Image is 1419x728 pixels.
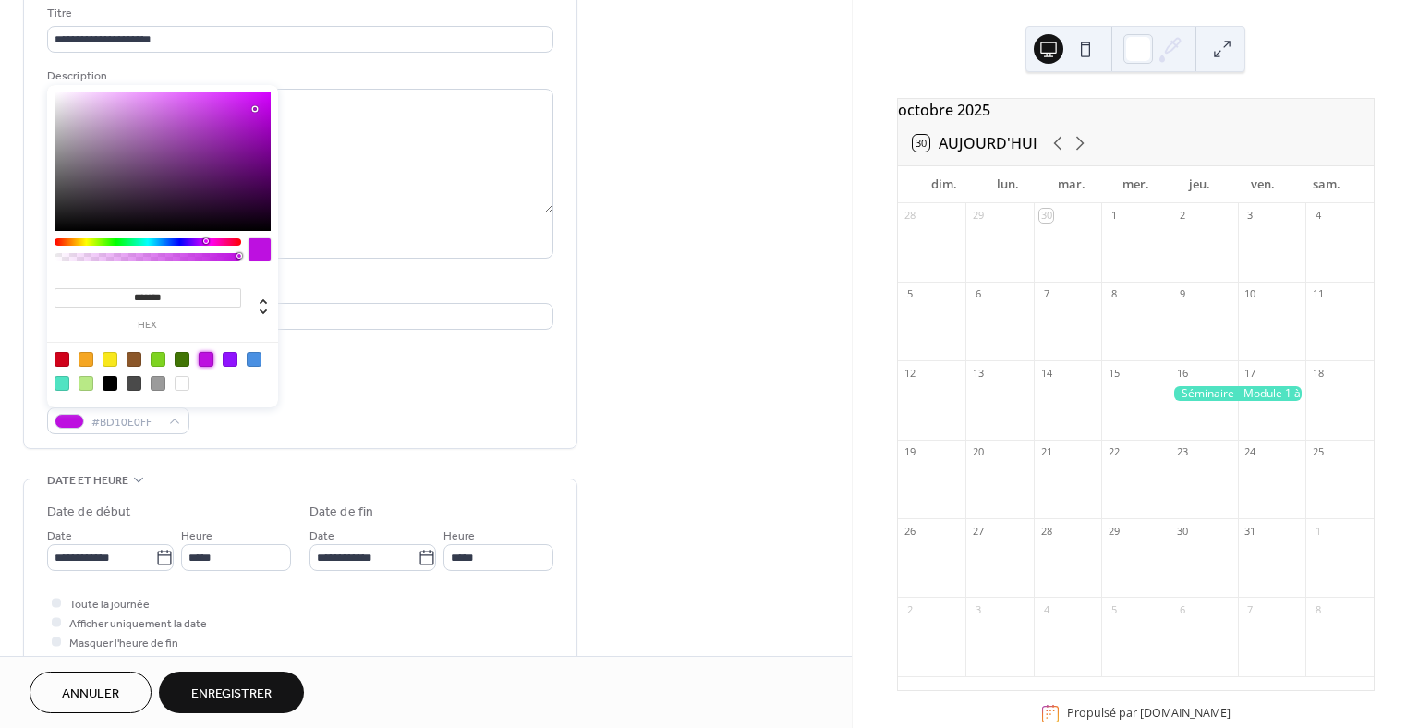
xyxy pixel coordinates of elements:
[1243,445,1257,459] div: 24
[906,130,1044,156] button: 30Aujourd'hui
[199,352,213,367] div: #BD10E0
[1067,706,1231,722] div: Propulsé par
[1107,524,1121,538] div: 29
[971,287,985,301] div: 6
[1039,366,1053,380] div: 14
[159,672,304,713] button: Enregistrer
[127,376,141,391] div: #4A4A4A
[898,99,1374,121] div: octobre 2025
[91,413,160,432] span: #BD10E0FF
[1243,602,1257,616] div: 7
[904,366,917,380] div: 12
[971,602,985,616] div: 3
[1175,602,1189,616] div: 6
[181,527,212,546] span: Heure
[79,352,93,367] div: #F5A623
[47,527,72,546] span: Date
[47,4,550,23] div: Titre
[1168,166,1231,203] div: jeu.
[247,352,261,367] div: #4A90E2
[1104,166,1168,203] div: mer.
[1107,287,1121,301] div: 8
[30,672,152,713] button: Annuler
[1311,524,1325,538] div: 1
[971,524,985,538] div: 27
[1140,706,1231,722] a: [DOMAIN_NAME]
[913,166,976,203] div: dim.
[151,352,165,367] div: #7ED321
[1107,602,1121,616] div: 5
[47,471,128,491] span: Date et heure
[1175,366,1189,380] div: 16
[1175,209,1189,223] div: 2
[1243,287,1257,301] div: 10
[69,634,178,653] span: Masquer l'heure de fin
[971,445,985,459] div: 20
[1175,445,1189,459] div: 23
[976,166,1040,203] div: lun.
[1243,209,1257,223] div: 3
[1231,166,1295,203] div: ven.
[1039,209,1053,223] div: 30
[1170,386,1305,402] div: Séminaire - Module 1 à Grenoble
[1039,445,1053,459] div: 21
[55,352,69,367] div: #D0021B
[1175,524,1189,538] div: 30
[47,281,550,300] div: Lieu
[309,527,334,546] span: Date
[47,67,550,86] div: Description
[971,209,985,223] div: 29
[103,376,117,391] div: #000000
[151,376,165,391] div: #9B9B9B
[69,595,150,614] span: Toute la journée
[443,527,475,546] span: Heure
[1295,166,1359,203] div: sam.
[971,366,985,380] div: 13
[904,209,917,223] div: 28
[1311,445,1325,459] div: 25
[1040,166,1104,203] div: mar.
[79,376,93,391] div: #B8E986
[62,685,119,704] span: Annuler
[1175,287,1189,301] div: 9
[904,287,917,301] div: 5
[127,352,141,367] div: #8B572A
[1039,524,1053,538] div: 28
[904,524,917,538] div: 26
[1039,287,1053,301] div: 7
[904,445,917,459] div: 19
[1243,524,1257,538] div: 31
[175,352,189,367] div: #417505
[1311,209,1325,223] div: 4
[175,376,189,391] div: #FFFFFF
[1311,287,1325,301] div: 11
[309,503,373,522] div: Date de fin
[47,503,130,522] div: Date de début
[55,376,69,391] div: #50E3C2
[1107,366,1121,380] div: 15
[55,321,241,331] label: hex
[1243,366,1257,380] div: 17
[1311,602,1325,616] div: 8
[103,352,117,367] div: #F8E71C
[904,602,917,616] div: 2
[223,352,237,367] div: #9013FE
[191,685,272,704] span: Enregistrer
[1107,445,1121,459] div: 22
[1107,209,1121,223] div: 1
[1311,366,1325,380] div: 18
[69,614,207,634] span: Afficher uniquement la date
[1039,602,1053,616] div: 4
